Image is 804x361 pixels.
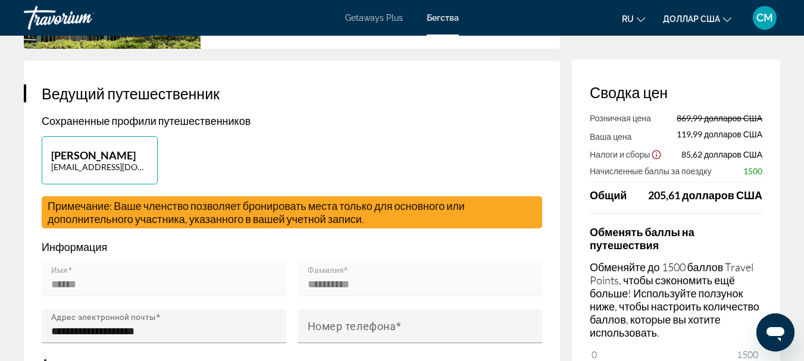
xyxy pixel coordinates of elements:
button: Показать разбивку налогов и сборов [590,148,662,160]
font: Сохраненные профили путешественников [42,114,251,127]
button: [PERSON_NAME][EMAIL_ADDRESS][DOMAIN_NAME] [42,136,158,184]
font: Имя [51,266,68,275]
font: Фамилия [308,266,344,275]
font: Информация [42,240,107,253]
font: Розничная цена [590,113,651,123]
button: Изменить язык [622,10,645,27]
font: 85,62 долларов США [681,149,762,159]
font: Номер телефона [308,320,396,332]
font: Сводка цен [590,83,668,101]
font: Обменяйте до 1500 баллов Travel Points, чтобы сэкономить ещё больше! Используйте ползунок ниже, ч... [590,260,759,339]
iframe: Кнопка запуска окна обмена сообщениями [756,313,794,351]
font: Адрес электронной почты [51,313,156,322]
font: Общий [590,189,627,202]
font: Ваша цена [590,131,631,142]
font: 869,99 долларов США [677,113,762,123]
font: [EMAIL_ADDRESS][DOMAIN_NAME] [51,162,191,172]
font: доллар США [663,14,720,24]
a: Травориум [24,2,143,33]
a: Getaways Plus [345,13,403,23]
font: СМ [756,11,773,24]
font: 1500 [737,349,758,360]
font: ru [622,14,634,24]
font: Обменять баллы на путешествия [590,225,694,252]
font: Ведущий путешественник [42,84,220,102]
font: 205,61 долларов США [648,189,762,202]
font: 0 [592,349,597,360]
font: 1500 [743,166,762,176]
font: [PERSON_NAME] [51,149,136,162]
font: Примечание: Ваше членство позволяет бронировать места только для основного или дополнительного уч... [48,199,465,225]
font: 119,99 долларов США [677,129,762,139]
button: Меню пользователя [749,5,780,30]
font: Налоги и сборы [590,149,650,159]
a: Бегства [427,13,459,23]
button: Показать отказ от ответственности за налоги и сборы [651,149,662,159]
button: Изменить валюту [663,10,731,27]
font: Начисленные баллы за поездку [590,166,711,176]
